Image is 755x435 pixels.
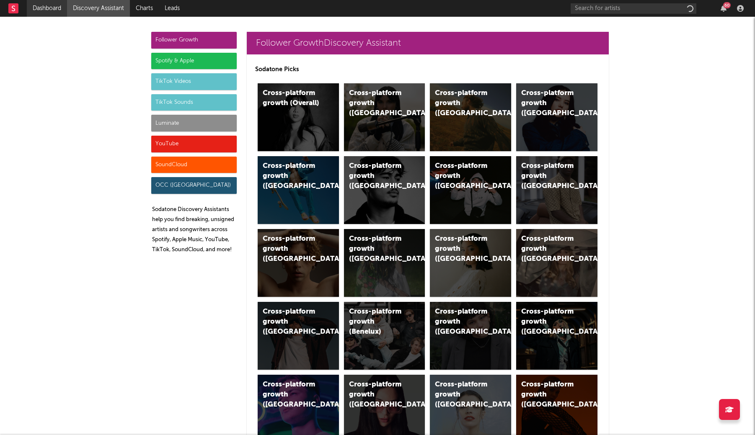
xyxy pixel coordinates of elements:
p: Sodatone Discovery Assistants help you find breaking, unsigned artists and songwriters across Spo... [152,205,237,255]
div: Cross-platform growth ([GEOGRAPHIC_DATA]) [521,234,578,264]
div: 60 [723,2,731,8]
div: TikTok Sounds [151,94,237,111]
a: Cross-platform growth ([GEOGRAPHIC_DATA]) [344,156,425,224]
div: SoundCloud [151,157,237,173]
button: 60 [721,5,727,12]
div: Cross-platform growth (Benelux) [349,307,406,337]
a: Cross-platform growth ([GEOGRAPHIC_DATA]) [516,302,597,370]
div: OCC ([GEOGRAPHIC_DATA]) [151,177,237,194]
div: Cross-platform growth ([GEOGRAPHIC_DATA]) [435,88,492,118]
div: Cross-platform growth ([GEOGRAPHIC_DATA]) [349,380,406,410]
a: Follower GrowthDiscovery Assistant [247,32,609,54]
div: Cross-platform growth ([GEOGRAPHIC_DATA]) [349,234,406,264]
a: Cross-platform growth ([GEOGRAPHIC_DATA]) [516,156,597,224]
a: Cross-platform growth ([GEOGRAPHIC_DATA]) [344,229,425,297]
div: Luminate [151,115,237,131]
div: Cross-platform growth ([GEOGRAPHIC_DATA]) [349,161,406,191]
div: Spotify & Apple [151,53,237,69]
div: Cross-platform growth ([GEOGRAPHIC_DATA]) [521,307,578,337]
div: Cross-platform growth ([GEOGRAPHIC_DATA]) [435,380,492,410]
a: Cross-platform growth ([GEOGRAPHIC_DATA]) [430,83,511,151]
div: Cross-platform growth ([GEOGRAPHIC_DATA]) [435,307,492,337]
div: Cross-platform growth ([GEOGRAPHIC_DATA]/GSA) [435,161,492,191]
div: Cross-platform growth ([GEOGRAPHIC_DATA]) [349,88,406,118]
div: Cross-platform growth ([GEOGRAPHIC_DATA]) [263,307,320,337]
a: Cross-platform growth ([GEOGRAPHIC_DATA]) [344,83,425,151]
a: Cross-platform growth (Overall) [258,83,339,151]
a: Cross-platform growth ([GEOGRAPHIC_DATA]) [258,156,339,224]
p: Sodatone Picks [255,64,600,75]
div: Cross-platform growth ([GEOGRAPHIC_DATA]) [263,234,320,264]
a: Cross-platform growth ([GEOGRAPHIC_DATA]) [258,229,339,297]
div: Cross-platform growth ([GEOGRAPHIC_DATA]) [435,234,492,264]
div: Cross-platform growth ([GEOGRAPHIC_DATA]) [263,380,320,410]
div: Cross-platform growth (Overall) [263,88,320,108]
a: Cross-platform growth (Benelux) [344,302,425,370]
a: Cross-platform growth ([GEOGRAPHIC_DATA]/GSA) [430,156,511,224]
div: Cross-platform growth ([GEOGRAPHIC_DATA]) [521,380,578,410]
a: Cross-platform growth ([GEOGRAPHIC_DATA]) [516,229,597,297]
input: Search for artists [571,3,696,14]
a: Cross-platform growth ([GEOGRAPHIC_DATA]) [430,229,511,297]
div: Cross-platform growth ([GEOGRAPHIC_DATA]) [521,88,578,118]
div: Cross-platform growth ([GEOGRAPHIC_DATA]) [263,161,320,191]
div: Cross-platform growth ([GEOGRAPHIC_DATA]) [521,161,578,191]
div: YouTube [151,136,237,152]
a: Cross-platform growth ([GEOGRAPHIC_DATA]) [258,302,339,370]
div: TikTok Videos [151,73,237,90]
a: Cross-platform growth ([GEOGRAPHIC_DATA]) [430,302,511,370]
div: Follower Growth [151,32,237,49]
a: Cross-platform growth ([GEOGRAPHIC_DATA]) [516,83,597,151]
